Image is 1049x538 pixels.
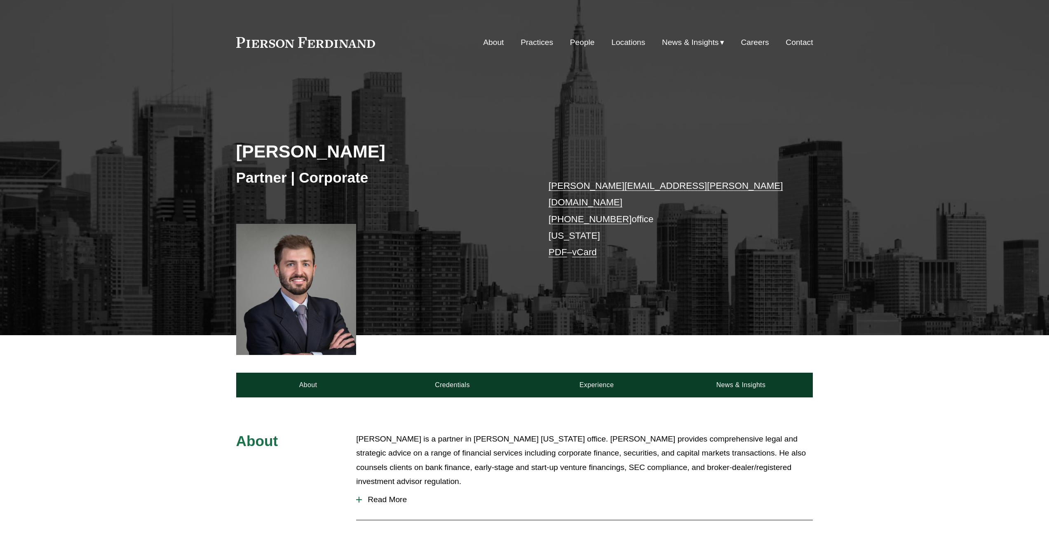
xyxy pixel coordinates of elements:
a: Contact [786,35,813,50]
span: Read More [362,495,813,504]
p: office [US_STATE] – [549,178,789,261]
span: About [236,433,278,449]
a: folder dropdown [662,35,724,50]
a: Practices [521,35,553,50]
p: [PERSON_NAME] is a partner in [PERSON_NAME] [US_STATE] office. [PERSON_NAME] provides comprehensi... [356,432,813,489]
a: People [570,35,595,50]
a: About [236,373,380,397]
a: Locations [611,35,645,50]
a: News & Insights [669,373,813,397]
h2: [PERSON_NAME] [236,141,525,162]
a: vCard [572,247,597,257]
h3: Partner | Corporate [236,169,525,187]
a: Experience [525,373,669,397]
a: [PHONE_NUMBER] [549,214,632,224]
a: About [483,35,504,50]
a: Careers [741,35,769,50]
button: Read More [356,489,813,510]
a: [PERSON_NAME][EMAIL_ADDRESS][PERSON_NAME][DOMAIN_NAME] [549,181,783,207]
span: News & Insights [662,35,719,50]
a: Credentials [380,373,525,397]
a: PDF [549,247,567,257]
